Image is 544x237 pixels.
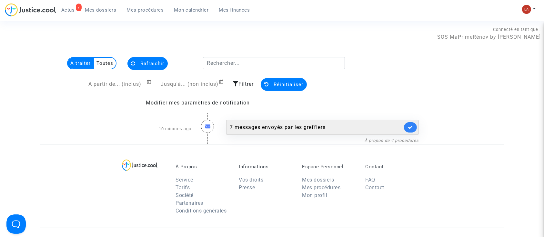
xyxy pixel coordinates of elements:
a: Vos droits [239,177,263,183]
a: Mon profil [302,192,327,198]
a: Mes procédures [302,184,340,191]
span: Actus [61,7,75,13]
span: Mon calendrier [174,7,209,13]
a: Presse [239,184,255,191]
img: logo-lg.svg [122,159,158,171]
a: Mes procédures [122,5,169,15]
span: Filtrer [238,81,254,87]
span: Mes procédures [127,7,164,13]
button: Open calendar [146,78,154,86]
a: Mes finances [214,5,255,15]
button: Open calendar [219,78,227,86]
p: Espace Personnel [302,164,356,170]
a: Mon calendrier [169,5,214,15]
a: À propos de 4 procédures [365,138,419,143]
multi-toggle-item: Toutes [94,58,116,69]
button: Réinitialiser [261,78,307,91]
div: 10 minutes ago [120,114,196,144]
a: Partenaires [176,200,203,206]
input: Rechercher... [203,57,345,69]
a: 7Actus [56,5,80,15]
a: Tarifs [176,184,190,191]
img: 3f9b7d9779f7b0ffc2b90d026f0682a9 [522,5,531,14]
a: Modifier mes paramètres de notification [146,100,250,106]
span: Mes dossiers [85,7,116,13]
a: FAQ [365,177,375,183]
a: Mes dossiers [302,177,334,183]
span: Réinitialiser [274,82,303,87]
div: 7 [76,4,82,11]
div: 7 messages envoyés par les greffiers [230,123,402,131]
a: Mes dossiers [80,5,122,15]
a: Conditions générales [176,208,227,214]
p: À Propos [176,164,229,170]
button: Rafraichir [127,57,168,70]
span: Connecté en tant que : [493,27,541,32]
multi-toggle-item: A traiter [68,58,94,69]
img: jc-logo.svg [5,3,56,16]
a: Service [176,177,193,183]
p: Contact [365,164,419,170]
span: Rafraichir [140,61,164,66]
span: Mes finances [219,7,250,13]
a: Contact [365,184,384,191]
a: Société [176,192,194,198]
p: Informations [239,164,292,170]
iframe: Help Scout Beacon - Open [6,214,26,234]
